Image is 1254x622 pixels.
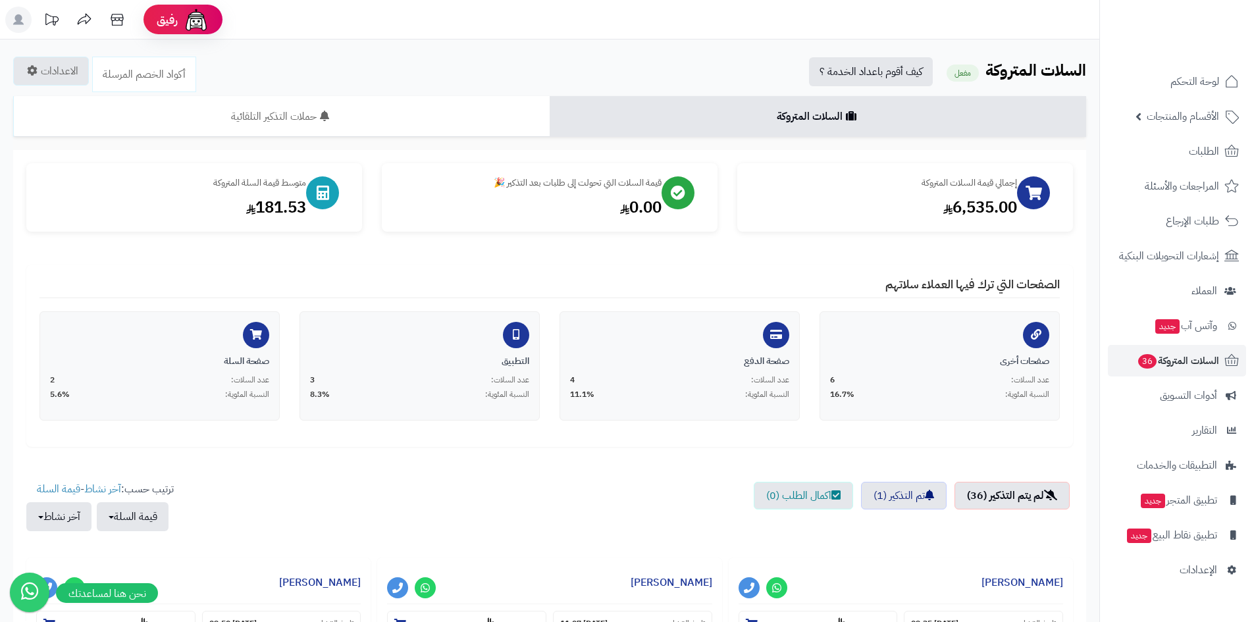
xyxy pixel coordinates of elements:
a: [PERSON_NAME] [279,575,361,590]
span: 3 [310,375,315,386]
span: 8.3% [310,389,330,400]
h4: الصفحات التي ترك فيها العملاء سلاتهم [39,278,1060,298]
span: 11.1% [570,389,594,400]
button: قيمة السلة [97,502,169,531]
a: قيمة السلة [37,481,80,497]
a: تطبيق نقاط البيعجديد [1108,519,1246,551]
ul: ترتيب حسب: - [26,482,174,531]
a: [PERSON_NAME] [631,575,712,590]
span: 5.6% [50,389,70,400]
span: عدد السلات: [231,375,269,386]
span: جديد [1141,494,1165,508]
span: عدد السلات: [491,375,529,386]
img: ai-face.png [183,7,209,33]
span: تطبيق المتجر [1139,491,1217,509]
span: تطبيق نقاط البيع [1126,526,1217,544]
a: أكواد الخصم المرسلة [92,57,196,92]
div: صفحة الدفع [570,355,789,368]
span: النسبة المئوية: [1005,389,1049,400]
span: الإعدادات [1180,561,1217,579]
a: تطبيق المتجرجديد [1108,484,1246,516]
a: تم التذكير (1) [861,482,947,509]
a: طلبات الإرجاع [1108,205,1246,237]
span: الطلبات [1189,142,1219,161]
a: لوحة التحكم [1108,66,1246,97]
a: حملات التذكير التلقائية [13,96,550,137]
div: صفحة السلة [50,355,269,368]
a: لم يتم التذكير (36) [954,482,1070,509]
a: وآتس آبجديد [1108,310,1246,342]
span: أدوات التسويق [1160,386,1217,405]
a: الطلبات [1108,136,1246,167]
span: 16.7% [830,389,854,400]
span: رفيق [157,12,178,28]
button: آخر نشاط [26,502,91,531]
a: كيف أقوم باعداد الخدمة ؟ [809,57,933,86]
span: وآتس آب [1154,317,1217,335]
div: 0.00 [395,196,662,219]
span: جديد [1155,319,1180,334]
a: المراجعات والأسئلة [1108,170,1246,202]
div: 181.53 [39,196,306,219]
div: صفحات أخرى [830,355,1049,368]
span: النسبة المئوية: [225,389,269,400]
a: أدوات التسويق [1108,380,1246,411]
a: الإعدادات [1108,554,1246,586]
div: قيمة السلات التي تحولت إلى طلبات بعد التذكير 🎉 [395,176,662,190]
div: 6,535.00 [750,196,1017,219]
span: التطبيقات والخدمات [1137,456,1217,475]
a: السلات المتروكة [550,96,1086,137]
span: عدد السلات: [751,375,789,386]
span: المراجعات والأسئلة [1145,177,1219,195]
span: طلبات الإرجاع [1166,212,1219,230]
span: 4 [570,375,575,386]
a: تحديثات المنصة [35,7,68,36]
span: 36 [1138,354,1157,369]
span: 6 [830,375,835,386]
span: النسبة المئوية: [745,389,789,400]
span: 2 [50,375,55,386]
div: إجمالي قيمة السلات المتروكة [750,176,1017,190]
a: العملاء [1108,275,1246,307]
span: الأقسام والمنتجات [1147,107,1219,126]
a: السلات المتروكة36 [1108,345,1246,376]
span: لوحة التحكم [1170,72,1219,91]
a: آخر نشاط [84,481,121,497]
span: إشعارات التحويلات البنكية [1119,247,1219,265]
span: النسبة المئوية: [485,389,529,400]
span: التقارير [1192,421,1217,440]
span: السلات المتروكة [1137,351,1219,370]
span: عدد السلات: [1011,375,1049,386]
a: الاعدادات [13,57,89,86]
a: اكمال الطلب (0) [754,482,853,509]
small: مفعل [947,65,979,82]
span: العملاء [1191,282,1217,300]
b: السلات المتروكة [985,59,1086,82]
span: جديد [1127,529,1151,543]
a: [PERSON_NAME] [981,575,1063,590]
a: التقارير [1108,415,1246,446]
a: إشعارات التحويلات البنكية [1108,240,1246,272]
div: التطبيق [310,355,529,368]
div: متوسط قيمة السلة المتروكة [39,176,306,190]
a: التطبيقات والخدمات [1108,450,1246,481]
